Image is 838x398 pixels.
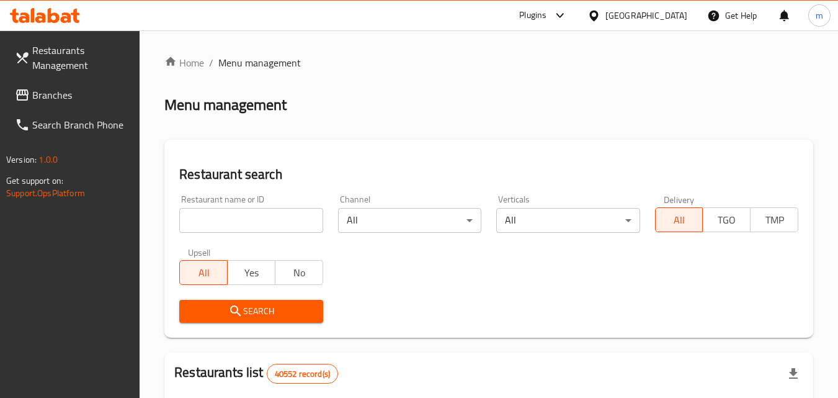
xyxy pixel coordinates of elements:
button: TGO [702,207,751,232]
label: Delivery [664,195,695,204]
h2: Restaurants list [174,363,338,384]
div: All [496,208,640,233]
span: All [661,211,698,229]
div: Export file [778,359,808,389]
span: 40552 record(s) [267,368,337,380]
a: Search Branch Phone [5,110,140,140]
span: Restaurants Management [32,43,130,73]
span: All [185,264,223,282]
a: Branches [5,80,140,110]
span: No [280,264,318,282]
nav: breadcrumb [164,55,813,70]
button: Search [179,300,323,323]
a: Home [164,55,204,70]
div: Plugins [519,8,546,23]
h2: Restaurant search [179,165,798,184]
span: Version: [6,152,37,168]
div: All [338,208,481,233]
span: m [816,9,823,22]
span: TGO [708,211,746,229]
button: All [179,260,228,285]
button: All [655,207,703,232]
span: Menu management [218,55,301,70]
a: Support.OpsPlatform [6,185,85,201]
div: [GEOGRAPHIC_DATA] [605,9,687,22]
button: Yes [227,260,275,285]
span: Get support on: [6,173,63,189]
li: / [209,55,213,70]
div: Total records count [267,364,338,384]
span: Branches [32,88,130,102]
input: Search for restaurant name or ID.. [179,208,323,233]
span: TMP [756,211,793,229]
button: No [275,260,323,285]
button: TMP [750,207,798,232]
span: Yes [233,264,270,282]
span: 1.0.0 [38,152,58,168]
span: Search [189,304,313,319]
h2: Menu management [164,95,287,115]
span: Search Branch Phone [32,117,130,132]
label: Upsell [188,248,211,256]
a: Restaurants Management [5,35,140,80]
